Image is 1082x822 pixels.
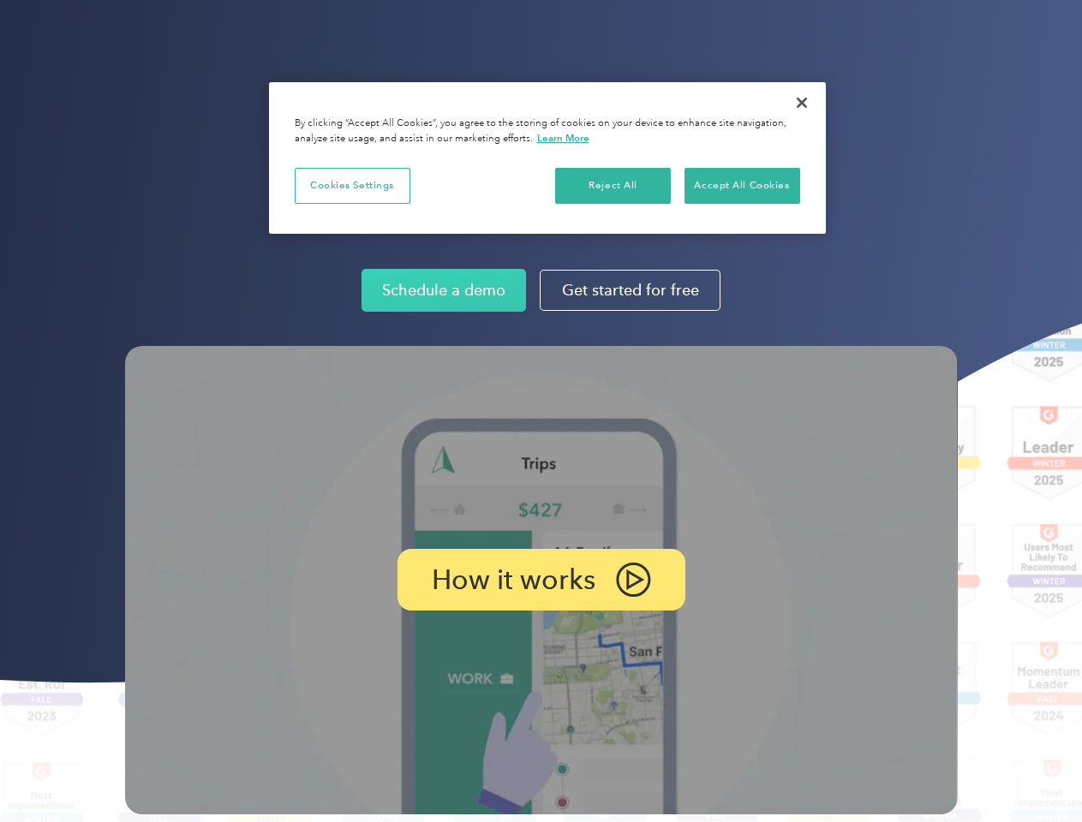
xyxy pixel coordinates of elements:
[540,270,720,311] a: Get started for free
[537,132,589,144] a: More information about your privacy, opens in a new tab
[362,269,526,312] a: Schedule a demo
[295,168,410,204] button: Cookies Settings
[269,82,826,234] div: Cookie banner
[295,116,800,146] div: By clicking “Accept All Cookies”, you agree to the storing of cookies on your device to enhance s...
[269,82,826,234] div: Privacy
[783,84,821,122] button: Close
[432,569,595,590] p: How it works
[684,168,800,204] button: Accept All Cookies
[555,168,671,204] button: Reject All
